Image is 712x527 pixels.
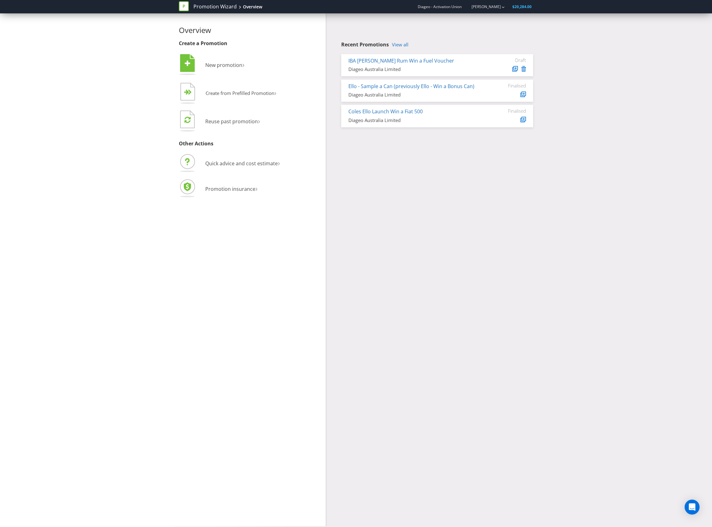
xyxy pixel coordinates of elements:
[512,4,532,9] span: $20,284.00
[179,81,277,106] button: Create from Prefilled Promotion›
[184,116,191,123] tspan: 
[243,4,262,10] div: Overview
[348,92,479,98] div: Diageo Australia Limited
[179,141,321,147] h3: Other Actions
[348,66,479,73] div: Diageo Australia Limited
[489,108,526,114] div: Finalised
[205,186,255,192] span: Promotion insurance
[348,108,423,115] a: Coles Ello Launch Win a Fiat 500
[465,4,501,9] a: [PERSON_NAME]
[278,158,280,168] span: ›
[685,500,700,515] div: Open Intercom Messenger
[179,160,280,167] a: Quick advice and cost estimate›
[179,41,321,46] h3: Create a Promotion
[348,117,479,124] div: Diageo Australia Limited
[185,60,190,67] tspan: 
[205,118,258,125] span: Reuse past promotion
[392,42,408,47] a: View all
[348,83,474,90] a: Ello - Sample a Can (previously Ello - Win a Bonus Can)
[274,88,277,97] span: ›
[179,26,321,34] h2: Overview
[206,90,274,96] span: Create from Prefilled Promotion
[188,89,192,95] tspan: 
[418,4,462,9] span: Diageo - Activation Union
[348,57,454,64] a: IBA [PERSON_NAME] Rum Win a Fuel Voucher
[242,59,244,69] span: ›
[258,115,260,126] span: ›
[179,186,258,192] a: Promotion insurance›
[489,57,526,63] div: Draft
[205,160,278,167] span: Quick advice and cost estimate
[489,83,526,88] div: Finalised
[205,62,242,68] span: New promotion
[193,3,237,10] a: Promotion Wizard
[341,41,389,48] span: Recent Promotions
[255,183,258,193] span: ›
